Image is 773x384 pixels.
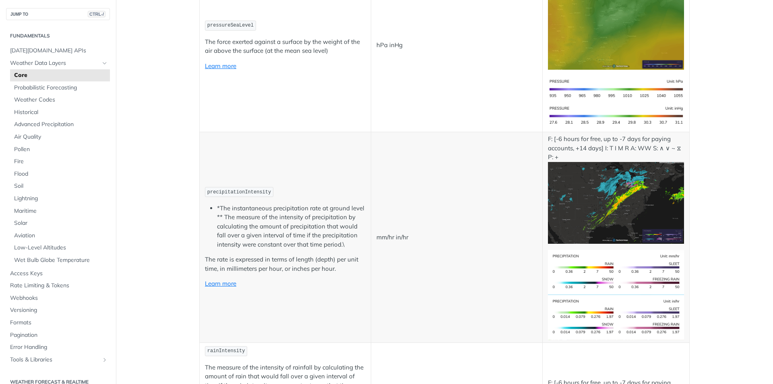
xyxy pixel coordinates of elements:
[207,189,271,195] span: precipitationIntensity
[6,57,110,69] a: Weather Data LayersHide subpages for Weather Data Layers
[548,112,684,119] span: Expand image
[10,343,108,351] span: Error Handling
[10,94,110,106] a: Weather Codes
[14,120,108,129] span: Advanced Precipitation
[14,219,108,227] span: Solar
[14,244,108,252] span: Low-Level Altitudes
[205,255,366,273] p: The rate is expressed in terms of length (depth) per unit time, in millimeters per hour, or inche...
[14,133,108,141] span: Air Quality
[14,170,108,178] span: Flood
[10,230,110,242] a: Aviation
[6,8,110,20] button: JUMP TOCTRL-/
[205,62,236,70] a: Learn more
[548,268,684,275] span: Expand image
[6,45,110,57] a: [DATE][DOMAIN_NAME] APIs
[10,294,108,302] span: Webhooks
[217,204,366,249] li: *The instantaneous precipitation rate at ground level ** The measure of the intensity of precipit...
[10,118,110,131] a: Advanced Precipitation
[6,292,110,304] a: Webhooks
[88,11,105,17] span: CTRL-/
[14,207,108,215] span: Maritime
[10,106,110,118] a: Historical
[548,313,684,321] span: Expand image
[376,41,537,50] p: hPa inHg
[548,24,684,32] span: Expand image
[207,23,254,28] span: pressureSeaLevel
[101,357,108,363] button: Show subpages for Tools & Libraries
[10,143,110,156] a: Pollen
[10,131,110,143] a: Air Quality
[14,182,108,190] span: Soil
[548,135,684,243] p: F: [-6 hours for free, up to -7 days for paying accounts, +14 days] I: T I M R A: WW S: ∧ ∨ ~ ⧖ P: +
[14,108,108,116] span: Historical
[10,254,110,266] a: Wet Bulb Globe Temperature
[548,85,684,92] span: Expand image
[10,168,110,180] a: Flood
[10,156,110,168] a: Fire
[101,60,108,66] button: Hide subpages for Weather Data Layers
[205,37,366,56] p: The force exerted against a surface by the weight of the air above the surface (at the mean sea l...
[548,198,684,206] span: Expand image
[10,306,108,314] span: Versioning
[10,59,99,67] span: Weather Data Layers
[10,282,108,290] span: Rate Limiting & Tokens
[10,356,99,364] span: Tools & Libraries
[6,329,110,341] a: Pagination
[10,47,108,55] span: [DATE][DOMAIN_NAME] APIs
[6,32,110,39] h2: Fundamentals
[14,71,108,79] span: Core
[14,96,108,104] span: Weather Codes
[6,317,110,329] a: Formats
[205,280,236,287] a: Learn more
[10,217,110,229] a: Solar
[10,69,110,81] a: Core
[10,270,108,278] span: Access Keys
[14,256,108,264] span: Wet Bulb Globe Temperature
[6,268,110,280] a: Access Keys
[10,205,110,217] a: Maritime
[14,158,108,166] span: Fire
[6,341,110,353] a: Error Handling
[10,193,110,205] a: Lightning
[10,331,108,339] span: Pagination
[10,180,110,192] a: Soil
[6,304,110,316] a: Versioning
[6,354,110,366] a: Tools & LibrariesShow subpages for Tools & Libraries
[14,145,108,154] span: Pollen
[14,84,108,92] span: Probabilistic Forecasting
[10,242,110,254] a: Low-Level Altitudes
[10,82,110,94] a: Probabilistic Forecasting
[14,232,108,240] span: Aviation
[14,195,108,203] span: Lightning
[376,233,537,242] p: mm/hr in/hr
[6,280,110,292] a: Rate Limiting & Tokens
[10,319,108,327] span: Formats
[207,348,245,354] span: rainIntensity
